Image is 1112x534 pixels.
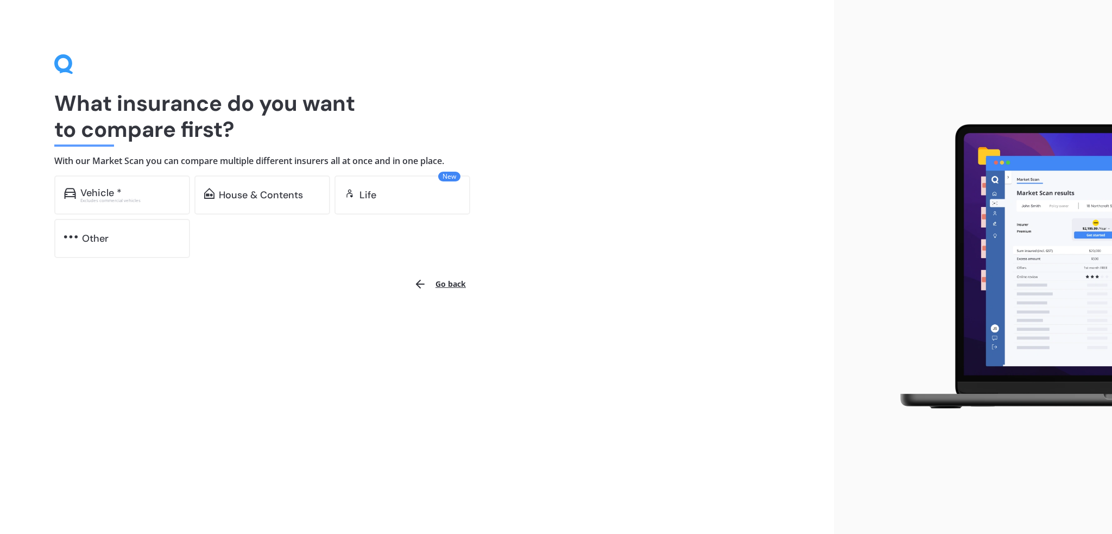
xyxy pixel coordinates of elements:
[64,231,78,242] img: other.81dba5aafe580aa69f38.svg
[344,188,355,199] img: life.f720d6a2d7cdcd3ad642.svg
[80,187,122,198] div: Vehicle *
[884,118,1112,417] img: laptop.webp
[359,190,376,200] div: Life
[204,188,214,199] img: home-and-contents.b802091223b8502ef2dd.svg
[219,190,303,200] div: House & Contents
[438,172,460,181] span: New
[54,155,780,167] h4: With our Market Scan you can compare multiple different insurers all at once and in one place.
[407,271,472,297] button: Go back
[54,90,780,142] h1: What insurance do you want to compare first?
[80,198,180,203] div: Excludes commercial vehicles
[82,233,109,244] div: Other
[64,188,76,199] img: car.f15378c7a67c060ca3f3.svg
